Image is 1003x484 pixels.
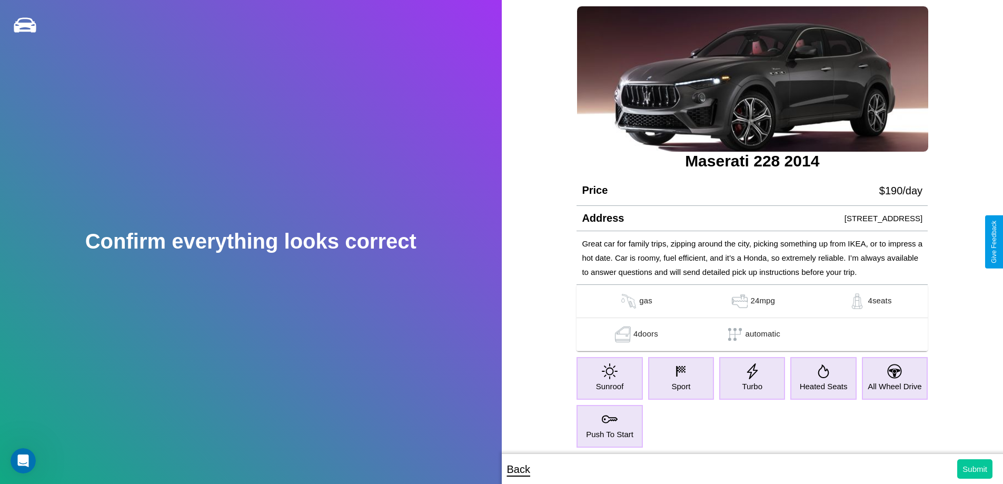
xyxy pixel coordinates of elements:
p: Great car for family trips, zipping around the city, picking something up from IKEA, or to impres... [582,236,922,279]
img: gas [729,293,750,309]
p: Turbo [742,379,762,393]
p: Sunroof [596,379,624,393]
h4: Price [582,184,608,196]
p: All Wheel Drive [868,379,922,393]
img: gas [612,327,633,342]
p: 24 mpg [750,293,775,309]
p: $ 190 /day [879,181,922,200]
p: Sport [671,379,690,393]
p: 4 seats [868,293,891,309]
h3: Maserati 228 2014 [577,152,928,170]
p: Back [507,460,530,479]
p: gas [639,293,652,309]
p: 4 doors [633,327,658,342]
table: simple table [577,285,928,351]
div: Give Feedback [990,221,998,263]
p: [STREET_ADDRESS] [845,211,922,225]
h4: Address [582,212,624,224]
h2: Confirm everything looks correct [85,230,416,253]
p: automatic [746,327,780,342]
img: gas [847,293,868,309]
img: gas [618,293,639,309]
button: Submit [957,459,992,479]
iframe: Intercom live chat [11,448,36,473]
p: Heated Seats [800,379,848,393]
p: Push To Start [586,427,633,441]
